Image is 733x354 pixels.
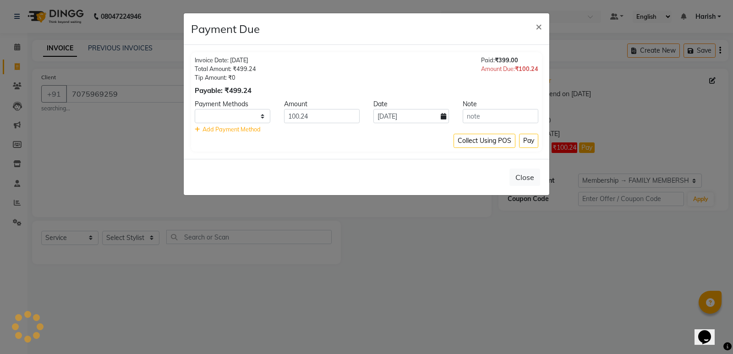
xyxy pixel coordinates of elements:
span: ₹100.24 [515,65,538,72]
input: note [463,109,538,123]
div: Date [366,99,456,109]
span: ₹399.00 [495,56,518,64]
div: Amount Due: [481,65,538,73]
span: Add Payment Method [202,125,261,133]
div: Payment Methods [188,99,277,109]
div: Total Amount: ₹499.24 [195,65,256,73]
div: Tip Amount: ₹0 [195,73,256,82]
h4: Payment Due [191,21,260,37]
iframe: chat widget [695,317,724,345]
div: Invoice Date: [DATE] [195,56,256,65]
span: × [536,19,542,33]
button: Collect Using POS [454,134,515,148]
input: Amount [284,109,360,123]
button: Pay [519,134,538,148]
button: Close [509,169,540,186]
div: Note [456,99,545,109]
div: Payable: ₹499.24 [195,86,256,96]
input: yyyy-mm-dd [373,109,449,123]
div: Paid: [481,56,538,65]
div: Amount [277,99,366,109]
button: Close [528,13,549,39]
